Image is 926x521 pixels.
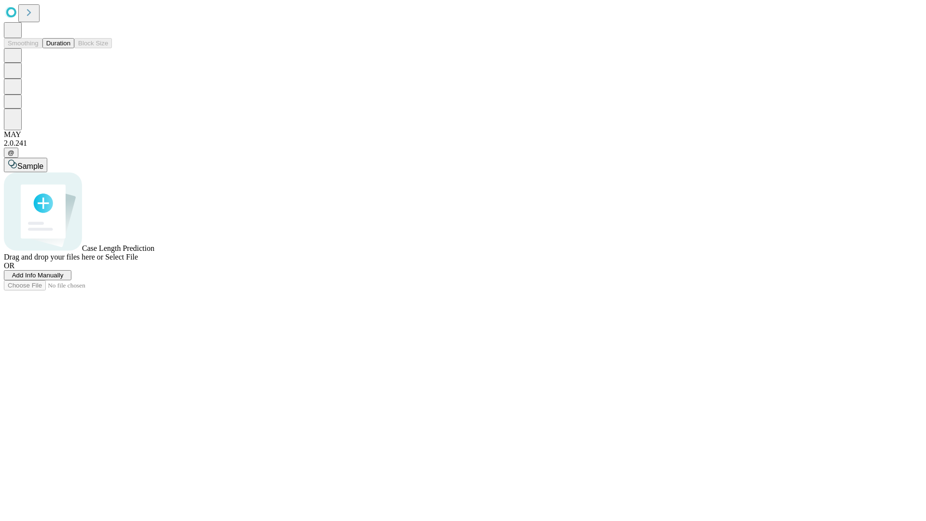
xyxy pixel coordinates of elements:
[105,253,138,261] span: Select File
[74,38,112,48] button: Block Size
[4,130,922,139] div: MAY
[4,261,14,270] span: OR
[4,148,18,158] button: @
[12,272,64,279] span: Add Info Manually
[17,162,43,170] span: Sample
[82,244,154,252] span: Case Length Prediction
[8,149,14,156] span: @
[42,38,74,48] button: Duration
[4,158,47,172] button: Sample
[4,270,71,280] button: Add Info Manually
[4,253,103,261] span: Drag and drop your files here or
[4,38,42,48] button: Smoothing
[4,139,922,148] div: 2.0.241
